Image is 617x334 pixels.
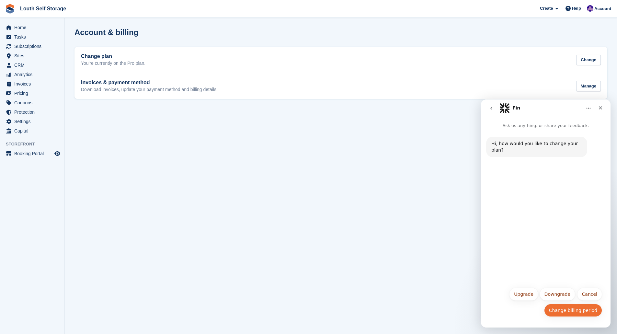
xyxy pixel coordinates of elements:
a: menu [3,70,61,79]
span: CRM [14,61,53,70]
span: Booking Portal [14,149,53,158]
span: Settings [14,117,53,126]
h1: Account & billing [74,28,138,37]
a: menu [3,32,61,41]
span: Protection [14,108,53,117]
a: menu [3,79,61,88]
iframe: Intercom live chat [481,99,611,328]
p: You're currently on the Pro plan. [81,61,145,66]
span: Storefront [6,141,64,147]
span: Capital [14,126,53,135]
a: Louth Self Storage [17,3,69,14]
h2: Invoices & payment method [81,80,218,86]
div: Manage [576,81,601,91]
a: menu [3,61,61,70]
div: Change [576,55,601,65]
span: Create [540,5,553,12]
a: menu [3,23,61,32]
span: Coupons [14,98,53,107]
a: menu [3,108,61,117]
span: Sites [14,51,53,60]
a: Invoices & payment method Download invoices, update your payment method and billing details. Manage [74,73,607,99]
img: Matthew Frith [587,5,593,12]
a: menu [3,89,61,98]
span: Tasks [14,32,53,41]
a: menu [3,126,61,135]
span: Help [572,5,581,12]
a: menu [3,149,61,158]
span: Pricing [14,89,53,98]
p: Download invoices, update your payment method and billing details. [81,87,218,93]
a: menu [3,51,61,60]
span: Invoices [14,79,53,88]
h2: Change plan [81,53,145,59]
a: Preview store [53,150,61,157]
img: stora-icon-8386f47178a22dfd0bd8f6a31ec36ba5ce8667c1dd55bd0f319d3a0aa187defe.svg [5,4,15,14]
span: Account [594,6,611,12]
a: Change plan You're currently on the Pro plan. Change [74,47,607,73]
span: Analytics [14,70,53,79]
a: menu [3,117,61,126]
a: menu [3,42,61,51]
span: Subscriptions [14,42,53,51]
span: Home [14,23,53,32]
a: menu [3,98,61,107]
